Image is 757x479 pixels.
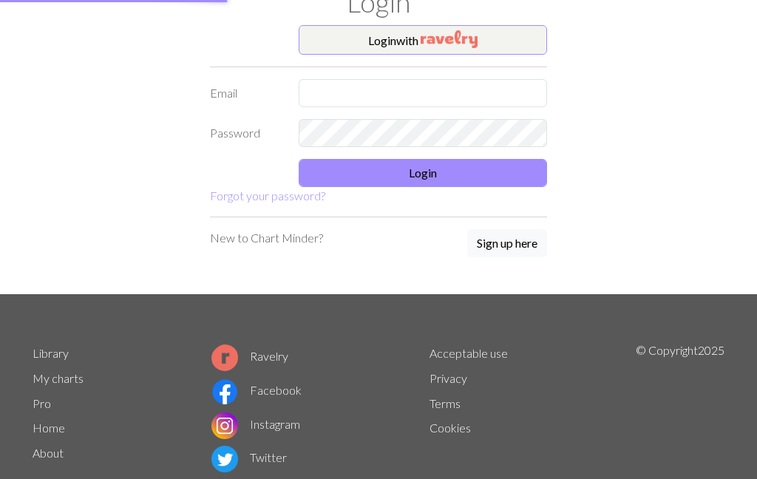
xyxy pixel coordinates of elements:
[467,229,547,257] button: Sign up here
[299,159,547,187] button: Login
[211,344,238,371] img: Ravelry logo
[211,446,238,472] img: Twitter logo
[201,79,290,107] label: Email
[430,396,461,410] a: Terms
[210,229,323,247] p: New to Chart Minder?
[33,421,65,435] a: Home
[636,342,724,476] p: © Copyright 2025
[201,119,290,147] label: Password
[210,188,325,203] a: Forgot your password?
[211,383,302,397] a: Facebook
[421,30,478,48] img: Ravelry
[211,450,287,464] a: Twitter
[430,346,508,360] a: Acceptable use
[33,371,84,385] a: My charts
[299,25,547,55] button: Loginwith
[33,346,69,360] a: Library
[430,371,467,385] a: Privacy
[33,446,64,460] a: About
[211,417,300,431] a: Instagram
[430,421,471,435] a: Cookies
[33,396,51,410] a: Pro
[211,378,238,405] img: Facebook logo
[211,412,238,439] img: Instagram logo
[467,229,547,259] a: Sign up here
[211,349,288,363] a: Ravelry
